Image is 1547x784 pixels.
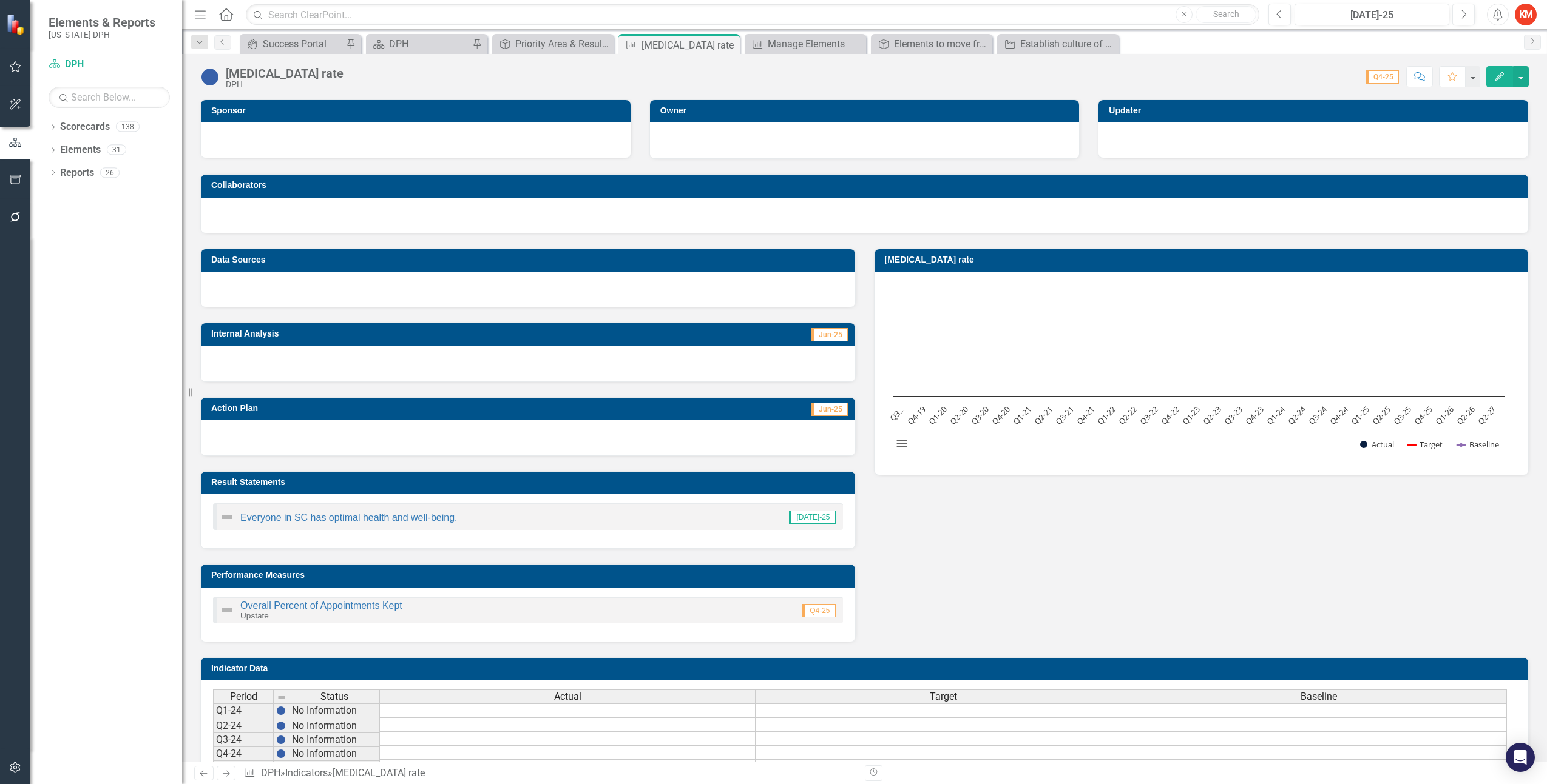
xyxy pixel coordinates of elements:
[49,15,155,30] span: Elements & Reports
[1299,8,1445,22] div: [DATE]-25
[1420,439,1443,450] text: Target
[263,36,343,52] div: Success Portal
[1264,404,1287,427] text: Q1-24
[1243,404,1265,426] text: Q4-23
[1109,106,1522,115] h3: Updater
[1475,404,1497,426] text: Q2-27
[211,571,849,580] h3: Performance Measures
[874,36,989,52] a: Elements to move from Old Strategy element to new strategy element
[211,255,849,264] h3: Data Sources
[1390,404,1413,426] text: Q3-25
[789,511,835,524] span: [DATE]-25
[116,122,140,132] div: 138
[289,747,380,761] td: No Information
[887,281,1511,463] svg: Interactive chart
[1200,404,1223,426] text: Q2-23
[60,120,110,134] a: Scorecards
[276,721,286,731] img: BgCOk07PiH71IgAAAABJRU5ErkJggg==
[748,36,863,52] a: Manage Elements
[49,87,170,108] input: Search Below...
[1010,404,1033,426] text: Q1-21
[905,404,927,426] text: Q4-19
[1196,6,1256,23] button: Search
[1020,36,1115,52] div: Establish culture of performance management
[289,761,380,775] td: No Information
[1457,440,1500,450] button: Show Baseline
[1295,4,1449,25] button: [DATE]-25
[211,478,849,487] h3: Result Statements
[1366,70,1399,84] span: Q4-25
[240,611,269,620] small: Upstate
[1327,404,1350,427] text: Q4-24
[1032,404,1054,426] text: Q2-21
[226,80,344,89] div: DPH
[1285,404,1308,427] text: Q2-24
[240,512,458,523] a: Everyone in SC has optimal health and well-being.
[885,255,1523,264] h3: [MEDICAL_DATA] rate
[930,691,957,702] span: Target
[1349,404,1371,426] text: Q1-25
[200,67,220,87] img: No Information
[1074,404,1096,426] text: Q4-21
[1052,404,1075,426] text: Q3-21
[213,761,274,775] td: Q1-25
[49,30,155,39] small: [US_STATE] DPH
[320,691,348,702] span: Status
[811,403,848,416] span: Jun-25
[768,36,863,52] div: Manage Elements
[1360,440,1394,450] button: Show Actual
[1369,404,1392,426] text: Q2-25
[276,735,286,745] img: BgCOk07PiH71IgAAAABJRU5ErkJggg==
[1158,404,1180,426] text: Q4-22
[894,36,989,52] div: Elements to move from Old Strategy element to new strategy element
[100,167,120,178] div: 26
[211,329,621,338] h3: Internal Analysis
[213,747,274,761] td: Q4-24
[641,38,737,53] div: [MEDICAL_DATA] rate
[60,166,94,180] a: Reports
[811,328,848,341] span: Jun-25
[211,181,1522,190] h3: Collaborators
[6,14,27,35] img: ClearPoint Strategy
[968,404,990,426] text: Q3-20
[1433,404,1455,426] text: Q1-26
[1372,439,1394,450] text: Actual
[554,691,581,702] span: Actual
[276,749,286,759] img: BgCOk07PiH71IgAAAABJRU5ErkJggg==
[213,703,274,719] td: Q1-24
[1412,404,1434,426] text: Q4-25
[989,404,1012,426] text: Q4-20
[261,767,280,779] a: DPH
[213,733,274,747] td: Q3-24
[226,67,344,80] div: [MEDICAL_DATA] rate
[1000,36,1115,52] a: Establish culture of performance management
[369,36,469,52] a: DPH
[1469,439,1498,450] text: Baseline
[1179,404,1202,426] text: Q1-23
[289,703,380,719] td: No Information
[211,404,564,413] h3: Action Plan
[285,767,328,779] a: Indicators
[220,510,234,524] img: Not Defined
[515,36,611,52] div: Priority Area & Results Statements
[220,603,234,617] img: Not Defined
[243,36,343,52] a: Success Portal
[926,404,949,426] text: Q1-20
[49,58,170,72] a: DPH
[246,4,1259,25] input: Search ClearPoint...
[107,145,126,155] div: 31
[243,766,855,780] div: » »
[60,143,101,157] a: Elements
[660,106,1074,115] h3: Owner
[887,281,1517,463] div: Chart. Highcharts interactive chart.
[230,691,257,702] span: Period
[893,435,910,452] button: View chart menu, Chart
[211,106,625,115] h3: Sponsor
[1515,4,1537,25] button: KM
[213,719,274,733] td: Q2-24
[1137,404,1160,426] text: Q3-22
[1222,404,1244,426] text: Q3-23
[947,404,969,426] text: Q2-20
[240,600,402,611] a: Overall Percent of Appointments Kept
